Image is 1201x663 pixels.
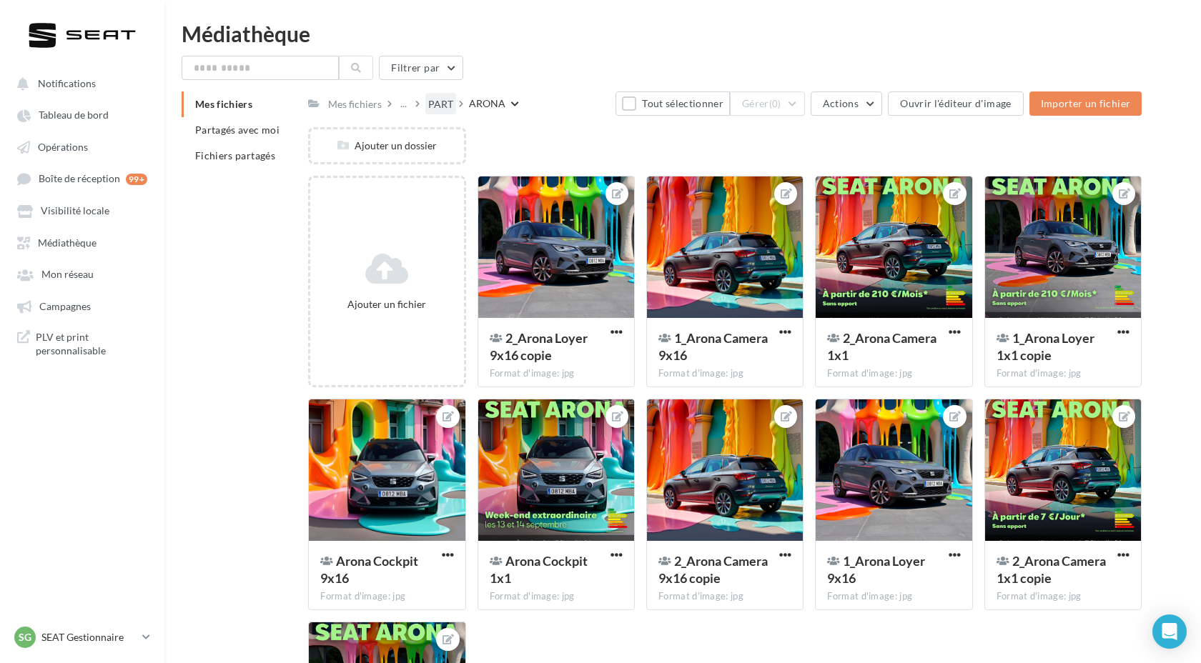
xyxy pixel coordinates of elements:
[9,261,156,286] a: Mon réseau
[36,330,147,358] span: PLV et print personnalisable
[490,367,623,380] div: Format d'image: jpg
[811,91,882,116] button: Actions
[11,624,153,651] a: SG SEAT Gestionnaire
[1029,91,1142,116] button: Importer un fichier
[730,91,805,116] button: Gérer(0)
[39,173,120,185] span: Boîte de réception
[827,553,925,586] span: 1_Arona Loyer 9x16
[827,330,936,363] span: 2_Arona Camera 1x1
[490,330,588,363] span: 2_Arona Loyer 9x16 copie
[658,367,791,380] div: Format d'image: jpg
[195,124,280,136] span: Partagés avec moi
[39,109,109,121] span: Tableau de bord
[616,91,730,116] button: Tout sélectionner
[1152,614,1187,649] div: Open Intercom Messenger
[9,197,156,223] a: Visibilité locale
[823,97,859,109] span: Actions
[195,149,275,161] span: Fichiers partagés
[997,590,1130,603] div: Format d'image: jpg
[9,165,156,191] a: Boîte de réception 99+
[126,174,147,185] div: 99+
[658,553,768,586] span: 2_Arona Camera 9x16 copie
[9,70,150,96] button: Notifications
[182,23,1184,44] div: Médiathèque
[41,205,109,217] span: Visibilité locale
[827,367,960,380] div: Format d'image: jpg
[658,590,791,603] div: Format d'image: jpg
[397,94,410,114] div: ...
[888,91,1023,116] button: Ouvrir l'éditeur d'image
[379,56,463,80] button: Filtrer par
[41,630,137,644] p: SEAT Gestionnaire
[19,630,31,644] span: SG
[39,300,91,312] span: Campagnes
[310,139,463,153] div: Ajouter un dossier
[41,269,94,281] span: Mon réseau
[827,590,960,603] div: Format d'image: jpg
[469,96,505,111] div: ARONA
[9,134,156,159] a: Opérations
[9,324,156,364] a: PLV et print personnalisable
[997,330,1094,363] span: 1_Arona Loyer 1x1 copie
[38,77,96,89] span: Notifications
[1041,97,1131,109] span: Importer un fichier
[328,97,382,111] div: Mes fichiers
[490,553,588,586] span: Arona Cockpit 1x1
[38,236,97,249] span: Médiathèque
[320,590,453,603] div: Format d'image: jpg
[320,553,418,586] span: Arona Cockpit 9x16
[38,141,88,153] span: Opérations
[658,330,768,363] span: 1_Arona Camera 9x16
[316,297,458,311] div: Ajouter un fichier
[997,367,1130,380] div: Format d'image: jpg
[428,97,453,111] div: PART
[9,101,156,127] a: Tableau de bord
[769,98,781,109] span: (0)
[9,293,156,319] a: Campagnes
[9,229,156,255] a: Médiathèque
[997,553,1106,586] span: 2_Arona Camera 1x1 copie
[195,98,252,110] span: Mes fichiers
[490,590,623,603] div: Format d'image: jpg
